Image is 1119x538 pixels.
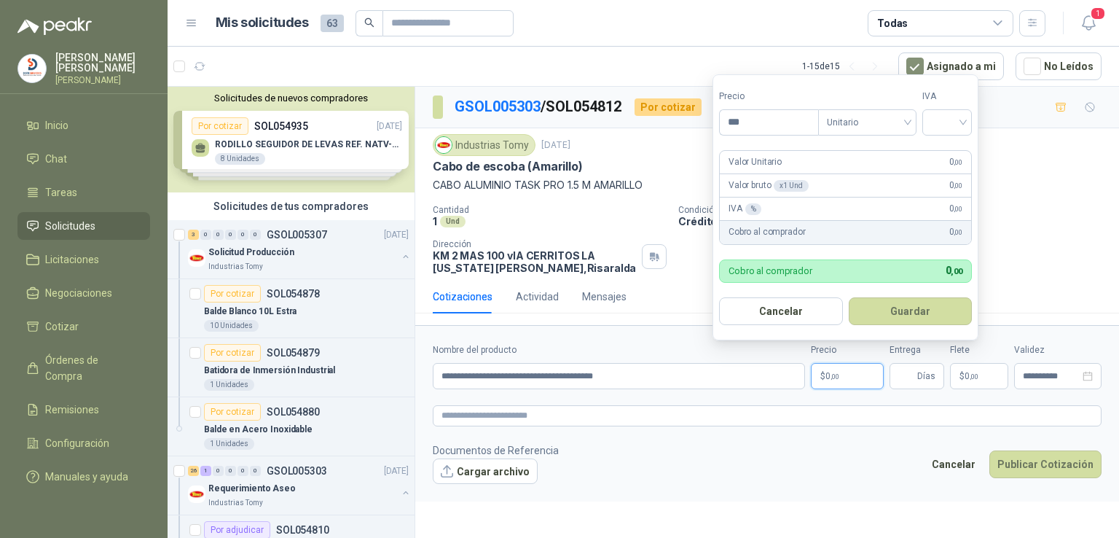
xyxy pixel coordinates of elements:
[17,463,150,491] a: Manuales y ayuda
[321,15,344,32] span: 63
[898,52,1004,80] button: Asignado a mi
[208,246,294,260] p: Solicitud Producción
[678,215,1113,227] p: Crédito 30 días
[949,179,962,192] span: 0
[225,466,236,476] div: 0
[950,343,1008,357] label: Flete
[946,265,962,276] span: 0
[237,230,248,240] div: 0
[582,289,627,305] div: Mensajes
[729,202,761,216] p: IVA
[267,348,320,358] p: SOL054879
[173,93,409,104] button: Solicitudes de nuevos compradores
[433,205,667,215] p: Cantidad
[719,90,818,104] label: Precio
[188,466,199,476] div: 26
[729,266,812,276] p: Cobro al comprador
[949,202,962,216] span: 0
[954,205,962,213] span: ,00
[168,279,415,338] a: Por cotizarSOL054878Balde Blanco 10L Estra10 Unidades
[825,372,839,381] span: 0
[1090,7,1106,20] span: 1
[1075,10,1102,36] button: 1
[455,98,541,115] a: GSOL005303
[516,289,559,305] div: Actividad
[917,364,935,389] span: Días
[45,117,68,133] span: Inicio
[45,218,95,234] span: Solicitudes
[204,438,254,450] div: 1 Unidades
[831,373,839,381] span: ,00
[204,305,297,319] p: Balde Blanco 10L Estra
[954,228,962,236] span: ,00
[17,246,150,273] a: Licitaciones
[45,469,128,485] span: Manuales y ayuda
[678,205,1113,215] p: Condición de pago
[168,338,415,397] a: Por cotizarSOL054879Batidora de Inmersión Industrial1 Unidades
[237,466,248,476] div: 0
[433,289,492,305] div: Cotizaciones
[267,230,327,240] p: GSOL005307
[200,230,211,240] div: 0
[188,249,205,267] img: Company Logo
[250,230,261,240] div: 0
[729,179,809,192] p: Valor bruto
[45,252,99,268] span: Licitaciones
[922,90,972,104] label: IVA
[745,203,762,215] div: %
[55,76,150,85] p: [PERSON_NAME]
[267,407,320,417] p: SOL054880
[433,249,636,274] p: KM 2 MAS 100 vIA CERRITOS LA [US_STATE] [PERSON_NAME] , Risaralda
[436,137,452,153] img: Company Logo
[188,486,205,503] img: Company Logo
[433,343,805,357] label: Nombre del producto
[17,396,150,424] a: Remisiones
[216,12,309,34] h1: Mis solicitudes
[635,98,702,116] div: Por cotizar
[989,451,1102,478] button: Publicar Cotización
[433,177,1102,193] p: CABO ALUMINIO TASK PRO 1.5 M AMARILLO
[204,320,259,332] div: 10 Unidades
[433,443,559,459] p: Documentos de Referencia
[970,373,978,381] span: ,00
[276,525,329,535] p: SOL054810
[204,344,261,362] div: Por cotizar
[774,180,808,192] div: x 1 Und
[729,225,805,239] p: Cobro al comprador
[890,343,944,357] label: Entrega
[17,346,150,390] a: Órdenes de Compra
[208,497,263,509] p: Industrias Tomy
[17,313,150,340] a: Cotizar
[729,155,782,169] p: Valor Unitario
[440,216,466,227] div: Und
[959,372,965,381] span: $
[45,285,112,301] span: Negociaciones
[204,403,261,421] div: Por cotizar
[17,212,150,240] a: Solicitudes
[433,134,535,156] div: Industrias Tomy
[949,225,962,239] span: 0
[188,226,412,273] a: 3 0 0 0 0 0 GSOL005307[DATE] Company LogoSolicitud ProducciónIndustrias Tomy
[213,230,224,240] div: 0
[17,17,92,35] img: Logo peakr
[208,482,296,496] p: Requerimiento Aseo
[951,267,962,276] span: ,00
[45,319,79,335] span: Cotizar
[954,182,962,190] span: ,00
[267,289,320,299] p: SOL054878
[949,155,962,169] span: 0
[17,145,150,173] a: Chat
[811,343,884,357] label: Precio
[225,230,236,240] div: 0
[168,397,415,456] a: Por cotizarSOL054880Balde en Acero Inoxidable1 Unidades
[384,464,409,478] p: [DATE]
[45,352,136,384] span: Órdenes de Compra
[204,423,313,437] p: Balde en Acero Inoxidable
[208,261,263,273] p: Industrias Tomy
[965,372,978,381] span: 0
[17,112,150,139] a: Inicio
[213,466,224,476] div: 0
[204,379,254,391] div: 1 Unidades
[250,466,261,476] div: 0
[811,363,884,389] p: $0,00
